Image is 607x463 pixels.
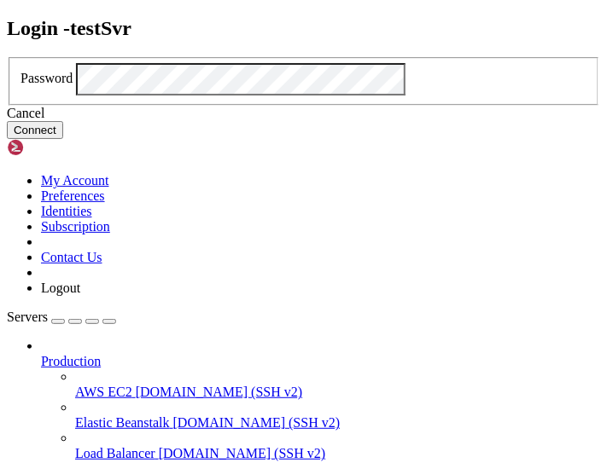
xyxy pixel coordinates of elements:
li: AWS EC2 [DOMAIN_NAME] (SSH v2) [75,369,600,400]
a: Elastic Beanstalk [DOMAIN_NAME] (SSH v2) [75,415,600,431]
label: Password [20,72,73,86]
a: Production [41,354,600,369]
a: Contact Us [41,250,102,264]
a: Servers [7,310,116,324]
span: Elastic Beanstalk [75,415,170,430]
li: Load Balancer [DOMAIN_NAME] (SSH v2) [75,431,600,461]
div: Cancel [7,106,600,121]
span: [DOMAIN_NAME] (SSH v2) [159,446,326,460]
a: My Account [41,173,109,188]
a: Load Balancer [DOMAIN_NAME] (SSH v2) [75,446,600,461]
a: Subscription [41,219,110,234]
img: Shellngn [7,139,105,156]
div: (0, 1) [7,21,14,36]
button: Connect [7,121,63,139]
a: Identities [41,204,92,218]
a: Preferences [41,188,105,203]
a: Logout [41,281,80,295]
span: Production [41,354,101,368]
span: [DOMAIN_NAME] (SSH v2) [173,415,341,430]
li: Elastic Beanstalk [DOMAIN_NAME] (SSH v2) [75,400,600,431]
span: Load Balancer [75,446,155,460]
x-row: Connecting [TECHNICAL_ID]... [7,7,385,21]
span: [DOMAIN_NAME] (SSH v2) [136,385,303,399]
span: AWS EC2 [75,385,132,399]
a: AWS EC2 [DOMAIN_NAME] (SSH v2) [75,385,600,400]
span: Servers [7,310,48,324]
h2: Login - testSvr [7,17,600,40]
